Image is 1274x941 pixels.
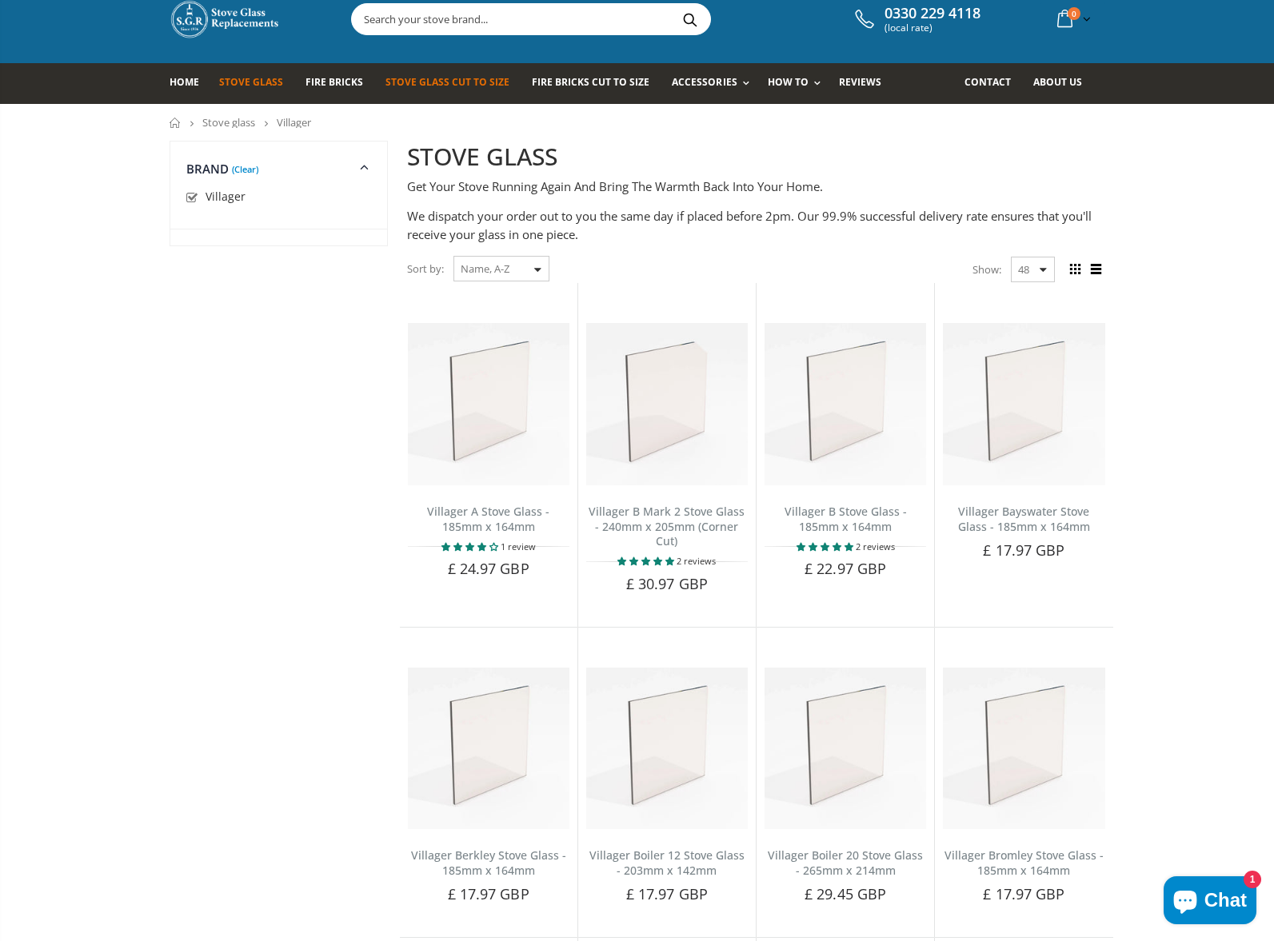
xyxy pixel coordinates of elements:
[448,884,529,903] span: £ 17.97 GBP
[385,75,509,89] span: Stove Glass Cut To Size
[958,504,1090,534] a: Villager Bayswater Stove Glass - 185mm x 164mm
[768,63,829,104] a: How To
[170,63,211,104] a: Home
[306,63,375,104] a: Fire Bricks
[1068,7,1080,20] span: 0
[617,555,677,567] span: 5.00 stars
[805,559,886,578] span: £ 22.97 GBP
[765,668,926,829] img: Villager Boiler 20 Stove Glass
[427,504,549,534] a: Villager A Stove Glass - 185mm x 164mm
[408,323,569,484] img: Villager A replacement stove glass
[839,75,881,89] span: Reviews
[170,118,182,128] a: Home
[983,540,1064,560] span: £ 17.97 GBP
[851,5,980,34] a: 0330 229 4118 (local rate)
[672,75,737,89] span: Accessories
[765,323,926,484] img: Villager B replacement stove glass
[1051,3,1094,34] a: 0
[586,323,748,484] img: Villager B Mark 2 (2 Door) (Shaped) Stove Glass
[186,161,230,177] span: Brand
[232,167,258,171] a: (Clear)
[407,255,444,283] span: Sort by:
[797,540,856,552] span: 5.00 stars
[677,555,716,567] span: 2 reviews
[586,668,748,829] img: Villager Boiler 12 Stove Glass
[532,63,661,104] a: Fire Bricks Cut To Size
[768,75,809,89] span: How To
[964,75,1011,89] span: Contact
[1067,261,1084,278] span: Grid view
[407,141,1105,173] h2: STOVE GLASS
[206,189,246,204] span: Villager
[408,668,569,829] img: Villager Berkley replacement stove glass
[1159,876,1261,928] inbox-online-store-chat: Shopify online store chat
[589,847,745,878] a: Villager Boiler 12 Stove Glass - 203mm x 142mm
[407,207,1105,243] p: We dispatch your order out to you the same day if placed before 2pm. Our 99.9% successful deliver...
[768,847,923,878] a: Villager Boiler 20 Stove Glass - 265mm x 214mm
[385,63,521,104] a: Stove Glass Cut To Size
[785,504,907,534] a: Villager B Stove Glass - 185mm x 164mm
[885,22,980,34] span: (local rate)
[219,63,295,104] a: Stove Glass
[943,323,1104,484] img: Villager Bayswater replacement stove glass
[219,75,283,89] span: Stove Glass
[411,847,566,878] a: Villager Berkley Stove Glass - 185mm x 164mm
[170,75,199,89] span: Home
[983,884,1064,903] span: £ 17.97 GBP
[885,5,980,22] span: 0330 229 4118
[352,4,889,34] input: Search your stove brand...
[1033,63,1094,104] a: About us
[589,504,745,549] a: Villager B Mark 2 Stove Glass - 240mm x 205mm (Corner Cut)
[972,257,1001,282] span: Show:
[448,559,529,578] span: £ 24.97 GBP
[277,115,311,130] span: Villager
[626,884,708,903] span: £ 17.97 GBP
[501,540,536,552] span: 1 review
[672,63,757,104] a: Accessories
[306,75,363,89] span: Fire Bricks
[1088,261,1105,278] span: List view
[626,574,708,593] span: £ 30.97 GBP
[407,177,1105,196] p: Get Your Stove Running Again And Bring The Warmth Back Into Your Home.
[945,847,1104,878] a: Villager Bromley Stove Glass - 185mm x 164mm
[943,668,1104,829] img: Villager Bromley replacement stove glass
[1033,75,1082,89] span: About us
[673,4,709,34] button: Search
[202,115,255,130] a: Stove glass
[441,540,501,552] span: 4.00 stars
[532,75,649,89] span: Fire Bricks Cut To Size
[839,63,893,104] a: Reviews
[805,884,886,903] span: £ 29.45 GBP
[964,63,1023,104] a: Contact
[856,540,895,552] span: 2 reviews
